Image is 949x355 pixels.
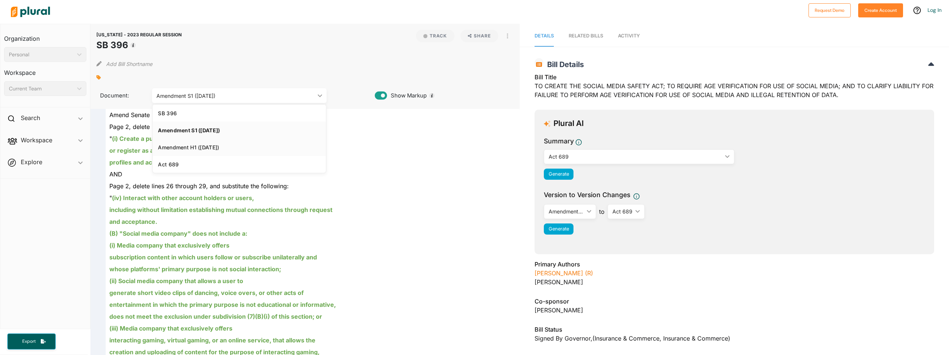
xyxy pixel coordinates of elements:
div: Signed by Governor , ( ) [535,334,934,343]
h1: SB 396 [96,39,182,52]
ins: does not meet the exclusion under subdivision (7)(B)(i) of this section; or [109,313,322,320]
a: [PERSON_NAME] (R) [535,269,593,277]
div: Tooltip anchor [429,92,435,99]
a: SB 396 [153,104,325,122]
ins: generate short video clips of dancing, voice overs, or other acts of [109,289,304,296]
a: Amendment S1 ([DATE]) [153,122,325,139]
a: Log In [927,7,942,13]
ins: subscription content in which users follow or subscribe unilaterally and [109,253,317,261]
span: Activity [618,33,640,39]
div: [PERSON_NAME] [535,278,934,286]
span: Generate [549,171,569,177]
h3: Plural AI [553,119,584,128]
h2: Search [21,114,40,122]
h3: Primary Authors [535,260,934,269]
div: SB 396 [158,110,320,116]
span: Show Markup [387,92,427,100]
div: Amendment S1 ([DATE]) [158,127,320,133]
div: Amendment S1 ([DATE]) [156,92,314,100]
span: Insurance & Commerce [663,335,728,342]
button: Generate [544,169,573,180]
span: Document: [96,92,143,100]
span: " [109,194,254,202]
h3: Co-sponsor [535,297,934,306]
button: Generate [544,223,573,235]
span: Export [17,338,41,345]
span: Page 2, delete lines 26 through 29, and substitute the following: [109,182,289,190]
ins: interacting gaming, virtual gaming, or an online service, that allows the [109,336,315,344]
span: Details [535,33,554,39]
ins: (ii) Social media company that allows a user to [109,277,243,285]
ins: whose platforms' primary purpose is not social interaction; [109,265,281,273]
a: Act 689 [153,156,325,173]
span: Bill Details [543,60,584,69]
span: Insurance & Commerce [595,335,663,342]
button: Share [460,30,499,42]
a: Amendment H1 ([DATE]) [153,139,325,156]
div: Amendment H1 ([DATE]) [158,144,320,150]
h3: Workspace [4,62,86,78]
div: Current Team [9,85,74,93]
ins: including without limitation establishing mutual connections through request [109,206,333,213]
span: " [109,135,248,142]
div: Personal [9,51,74,59]
h3: Bill Status [535,325,934,334]
a: Request Demo [809,6,851,14]
ins: (B) "Social media company" does not include a: [109,230,247,237]
ins: (iv) Interact with other account holders or users, [112,194,254,202]
h3: Organization [4,28,86,44]
ins: entertainment in which the primary purpose is not educational or informative, [109,301,336,308]
span: " [109,159,176,166]
div: [PERSON_NAME] [535,306,934,315]
button: Track [416,30,454,42]
a: Create Account [858,6,903,14]
div: Act 689 [158,161,320,167]
div: Tooltip anchor [130,42,136,49]
div: Act 689 [549,153,722,160]
button: Share [457,30,502,42]
div: Amendment H1 ([DATE]) [549,208,584,215]
span: to [596,207,608,216]
ins: or register as a user for the purpose of interacting socially with other [109,147,311,154]
div: TO CREATE THE SOCIAL MEDIA SAFETY ACT; TO REQUIRE AGE VERIFICATION FOR USE OF SOCIAL MEDIA; AND T... [535,73,934,104]
a: Activity [618,26,640,47]
ins: and acceptance. [109,218,157,225]
a: Details [535,26,554,47]
span: [US_STATE] - 2023 REGULAR SESSION [96,32,182,37]
span: Version to Version Changes [544,190,630,200]
span: Generate [549,226,569,232]
button: Request Demo [809,3,851,17]
ins: (i) Media company that exclusively offers [109,242,229,249]
div: Add tags [96,72,101,83]
ins: (iii) Media company that exclusively offers [109,325,232,332]
span: AND [109,170,122,178]
button: Add Bill Shortname [106,58,152,70]
div: Act 689 [612,208,632,215]
button: Create Account [858,3,903,17]
span: Amend Senate Bill No. 396 as originally introduced: [109,111,254,119]
span: Page 2, delete line 22, and substitute the following: [109,123,253,130]
a: RELATED BILLS [569,26,603,47]
ins: profiles and accounts; [109,159,174,166]
button: Export [7,334,56,349]
h3: Summary [544,136,574,146]
ins: (i) Create a public profile, establish an account, [112,135,248,142]
div: RELATED BILLS [569,32,603,39]
h3: Bill Title [535,73,934,82]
